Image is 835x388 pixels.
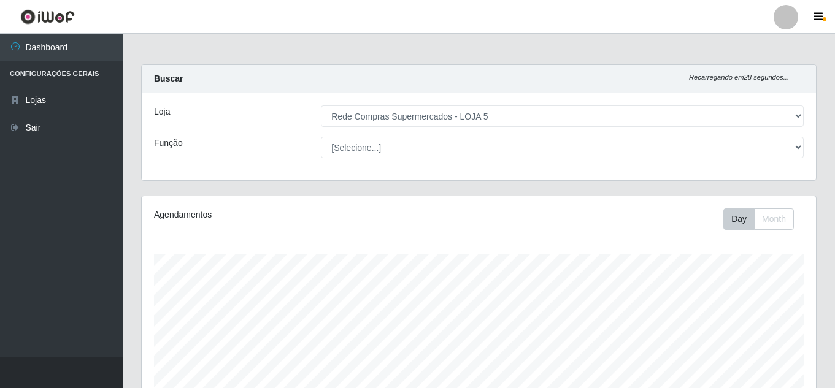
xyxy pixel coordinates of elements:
[154,137,183,150] label: Função
[154,105,170,118] label: Loja
[723,208,755,230] button: Day
[723,208,804,230] div: Toolbar with button groups
[154,74,183,83] strong: Buscar
[689,74,789,81] i: Recarregando em 28 segundos...
[754,208,794,230] button: Month
[20,9,75,25] img: CoreUI Logo
[723,208,794,230] div: First group
[154,208,414,221] div: Agendamentos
